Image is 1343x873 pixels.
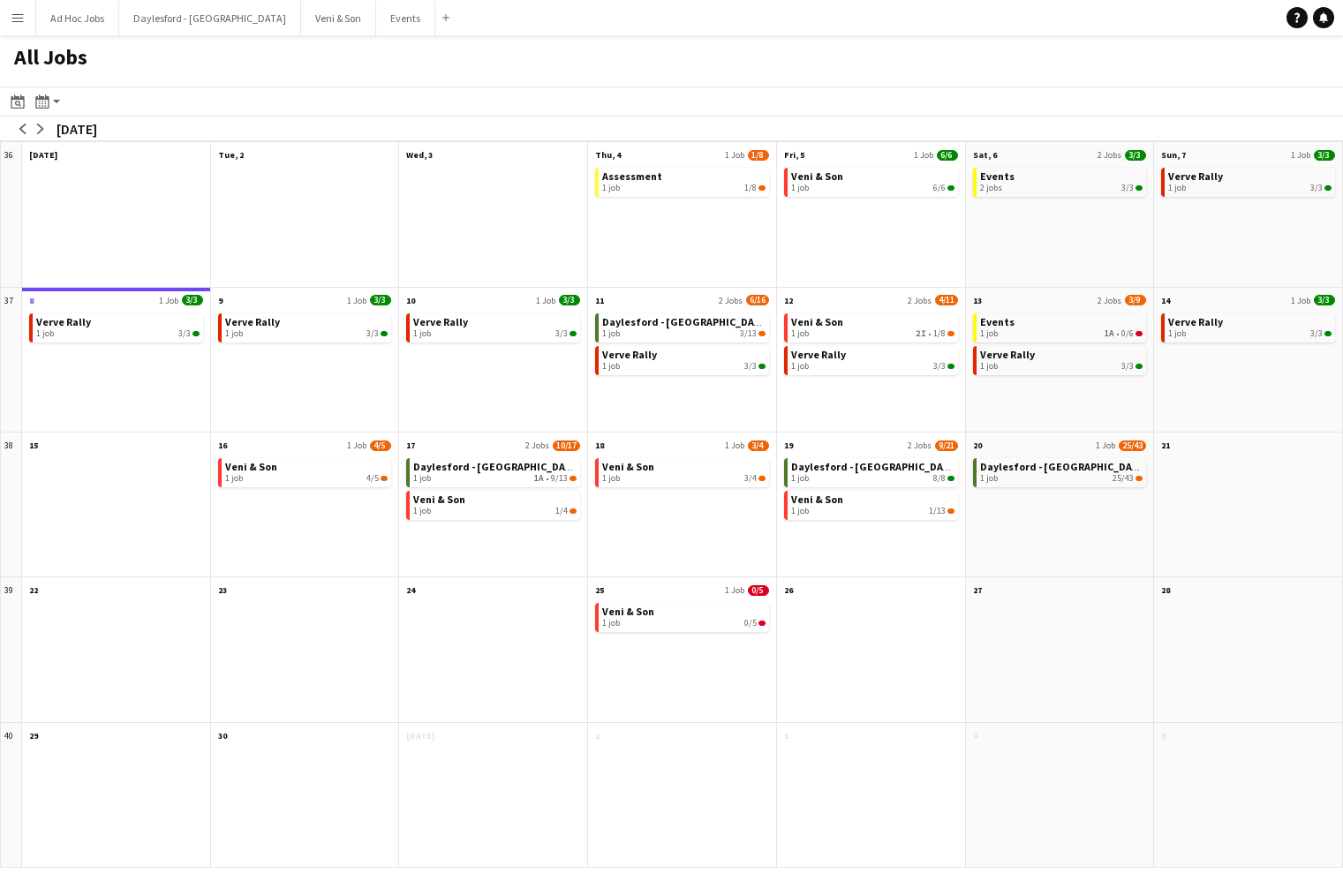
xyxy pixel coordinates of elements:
span: 1 job [980,361,998,372]
span: 1 job [225,328,243,339]
span: 1 job [413,328,431,339]
span: 3/3 [1324,185,1332,191]
span: 1 job [225,473,243,484]
span: 1 job [602,361,620,372]
span: 4/5 [366,473,379,484]
span: Tue, 2 [218,149,244,161]
span: 0/6 [1136,331,1143,336]
span: 16 [218,440,227,451]
span: 1 Job [536,295,555,306]
span: 2 [595,730,600,741]
a: Verve Rally1 job3/3 [413,313,577,339]
span: 5 [1161,730,1166,741]
span: 4/11 [935,295,958,305]
span: 3/3 [1310,183,1323,193]
span: 1 job [791,506,809,516]
span: 3/4 [748,440,769,451]
span: 3/3 [933,361,946,372]
button: Daylesford - [GEOGRAPHIC_DATA] [119,1,301,35]
span: 1/8 [748,150,769,161]
a: Veni & Son1 job1/13 [791,491,954,516]
span: 1 Job [1291,295,1310,306]
span: 1 job [602,618,620,628]
span: 1 Job [1096,440,1115,451]
span: 3/9 [1125,295,1146,305]
span: 3/3 [381,331,388,336]
span: 24 [406,584,415,596]
span: 3/3 [1121,183,1134,193]
span: 1 job [1168,183,1186,193]
span: 3/3 [1314,295,1335,305]
span: 1 job [413,473,431,484]
span: 1/13 [929,506,946,516]
span: 25/43 [1113,473,1134,484]
span: Verve Rally [791,348,846,361]
span: 25 [595,584,604,596]
a: Verve Rally1 job3/3 [36,313,200,339]
span: 1/8 [933,328,946,339]
button: Veni & Son [301,1,376,35]
div: 37 [1,288,22,433]
span: 3/3 [1310,328,1323,339]
a: Daylesford - [GEOGRAPHIC_DATA]1 job3/13 [602,313,766,339]
span: 3/13 [758,331,766,336]
div: 36 [1,142,22,287]
span: 1A [1105,328,1114,339]
span: Veni & Son [602,460,654,473]
a: Veni & Son1 job6/6 [791,168,954,193]
span: 2I [916,328,926,339]
span: 1 Job [725,149,744,161]
span: 6/6 [937,150,958,161]
span: 1 job [36,328,54,339]
span: 1 job [980,473,998,484]
span: 8/8 [947,476,954,481]
span: 6/16 [746,295,769,305]
div: • [791,328,954,339]
span: Events [980,315,1015,328]
button: Ad Hoc Jobs [36,1,119,35]
span: Verve Rally [980,348,1035,361]
span: 2 jobs [980,183,1002,193]
span: Wed, 3 [406,149,433,161]
span: 20 [973,440,982,451]
a: Daylesford - [GEOGRAPHIC_DATA]1 job8/8 [791,458,954,484]
span: 2 Jobs [525,440,549,451]
span: 1 job [791,473,809,484]
span: 3 [784,730,788,741]
span: Veni & Son [602,605,654,618]
div: 38 [1,433,22,577]
span: 2 Jobs [908,440,932,451]
div: 40 [1,723,22,868]
a: Veni & Son1 job0/5 [602,603,766,628]
span: Daylesford - Heritage House [791,460,960,473]
span: 11 [595,295,604,306]
a: Verve Rally1 job3/3 [602,346,766,372]
span: 9/21 [935,440,958,451]
span: 4/5 [370,440,391,451]
a: Daylesford - [GEOGRAPHIC_DATA]1 job25/43 [980,458,1143,484]
span: Daylesford - Heritage House [413,460,582,473]
span: 10 [406,295,415,306]
span: 1 Job [347,295,366,306]
span: Thu, 4 [595,149,621,161]
span: 3/3 [178,328,191,339]
span: 8/8 [933,473,946,484]
div: • [980,328,1143,339]
span: 2 Jobs [719,295,743,306]
span: [DATE] [29,149,57,161]
span: 1/8 [744,183,757,193]
span: 1 job [602,328,620,339]
span: 25/43 [1119,440,1146,451]
span: 1 Job [159,295,178,306]
span: 3/3 [366,328,379,339]
span: 3/3 [758,364,766,369]
span: 9 [218,295,223,306]
span: 19 [784,440,793,451]
a: Verve Rally1 job3/3 [225,313,389,339]
span: Events [980,169,1015,183]
div: • [413,473,577,484]
span: 1 Job [725,584,744,596]
span: 1 Job [347,440,366,451]
span: 3/3 [1324,331,1332,336]
a: Verve Rally1 job3/3 [1168,313,1332,339]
